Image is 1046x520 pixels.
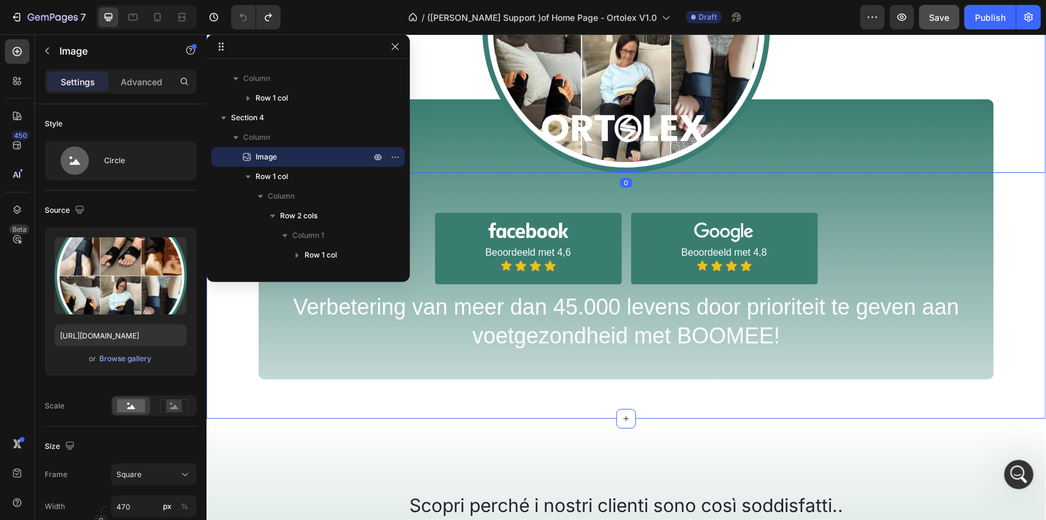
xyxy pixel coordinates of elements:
div: 0 [414,143,426,153]
div: Browse gallery [100,353,152,364]
span: or [89,351,97,366]
div: Size [45,438,77,455]
span: Column [243,72,270,85]
span: Row 1 col [256,170,288,183]
div: Source [45,202,87,219]
span: Row 2 cols [280,210,317,222]
p: Settings [61,75,95,88]
iframe: Intercom live chat [1004,460,1034,489]
div: Undo/Redo [231,5,281,29]
div: Circle [104,147,179,175]
button: 7 [5,5,91,29]
button: % [160,499,175,514]
button: Publish [965,5,1016,29]
span: Save [930,12,950,23]
div: px [163,501,172,512]
span: Row 1 col [256,92,288,104]
span: Square [116,469,142,480]
label: Frame [45,469,67,480]
div: % [181,501,188,512]
button: px [177,499,192,514]
span: Draft [699,12,717,23]
span: Image [256,151,277,163]
button: Square [111,464,197,486]
p: Image [59,44,164,58]
div: Beta [9,224,29,234]
div: Scale [45,400,64,411]
div: 450 [12,131,29,140]
img: preview-image [55,237,187,315]
p: Advanced [121,75,162,88]
iframe: Design area [207,34,1046,520]
span: Row 1 col [305,249,337,261]
span: Column [268,190,295,202]
label: Width [45,501,65,512]
span: Column [243,131,270,143]
span: / [422,11,425,24]
p: 7 [80,10,86,25]
div: Style [45,118,63,129]
span: Column 1 [292,229,324,242]
button: Browse gallery [99,353,153,365]
h2: Scopri perché i nostri clienti sono così soddisfatti.. [52,458,787,484]
span: Section 4 [231,112,264,124]
input: px% [111,495,197,518]
span: ([PERSON_NAME] Support )of Home Page - Ortolex V1.0 [427,11,657,24]
button: Save [919,5,960,29]
div: Publish [975,11,1006,24]
input: https://example.com/image.jpg [55,324,187,346]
